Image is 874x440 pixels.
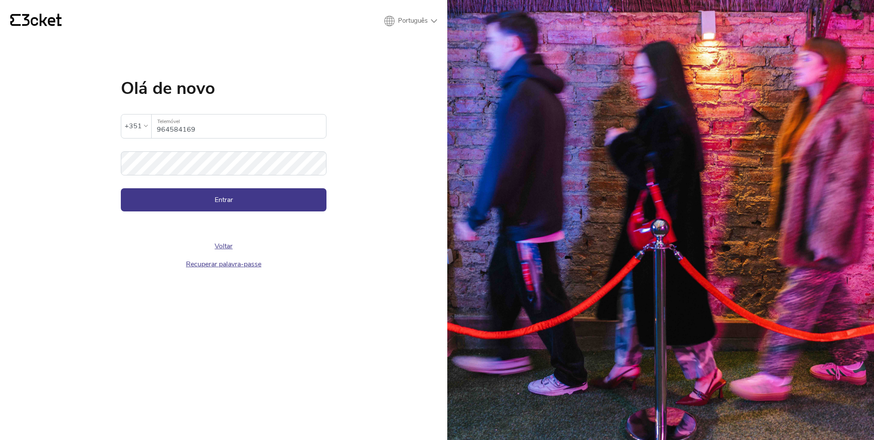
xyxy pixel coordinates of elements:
g: {' '} [10,14,21,26]
a: {' '} [10,14,62,28]
h1: Olá de novo [121,80,326,97]
button: Entrar [121,188,326,211]
div: +351 [125,120,142,133]
a: Voltar [215,241,233,251]
a: Recuperar palavra-passe [186,259,261,269]
label: Telemóvel [152,115,326,129]
label: Palavra-passe [121,151,326,166]
input: Telemóvel [157,115,326,138]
